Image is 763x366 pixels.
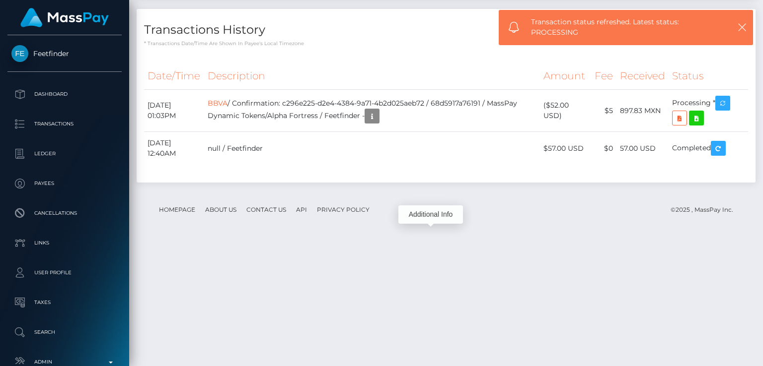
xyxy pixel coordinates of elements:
[7,49,122,58] span: Feetfinder
[204,132,540,165] td: null / Feetfinder
[208,99,228,108] a: BBVA
[7,231,122,255] a: Links
[201,202,240,217] a: About Us
[11,176,118,191] p: Payees
[7,320,122,345] a: Search
[616,132,669,165] td: 57.00 USD
[155,202,199,217] a: Homepage
[11,265,118,280] p: User Profile
[11,325,118,340] p: Search
[144,40,748,47] p: * Transactions date/time are shown in payee's local timezone
[398,205,463,224] div: Additional Info
[144,90,204,132] td: [DATE] 01:03PM
[11,236,118,250] p: Links
[540,90,591,132] td: ($52.00 USD)
[7,141,122,166] a: Ledger
[292,202,311,217] a: API
[669,132,748,165] td: Completed
[540,132,591,165] td: $57.00 USD
[204,90,540,132] td: / Confirmation: c296e225-d2e4-4384-9a71-4b2d025aeb72 / 68d5917a76191 / MassPay Dynamic Tokens/Alp...
[591,90,616,132] td: $5
[20,8,109,27] img: MassPay Logo
[11,295,118,310] p: Taxes
[11,117,118,131] p: Transactions
[7,201,122,226] a: Cancellations
[616,62,669,90] th: Received
[11,206,118,221] p: Cancellations
[540,62,591,90] th: Amount
[591,62,616,90] th: Fee
[11,87,118,102] p: Dashboard
[669,90,748,132] td: Processing *
[144,62,204,90] th: Date/Time
[669,62,748,90] th: Status
[616,90,669,132] td: 897.83 MXN
[7,171,122,196] a: Payees
[7,112,122,136] a: Transactions
[144,21,748,39] h4: Transactions History
[7,260,122,285] a: User Profile
[11,146,118,161] p: Ledger
[7,82,122,107] a: Dashboard
[11,45,28,62] img: Feetfinder
[531,17,720,38] span: Transaction status refreshed. Latest status: PROCESSING
[242,202,290,217] a: Contact Us
[7,290,122,315] a: Taxes
[671,204,741,215] div: © 2025 , MassPay Inc.
[144,132,204,165] td: [DATE] 12:40AM
[591,132,616,165] td: $0
[313,202,374,217] a: Privacy Policy
[204,62,540,90] th: Description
